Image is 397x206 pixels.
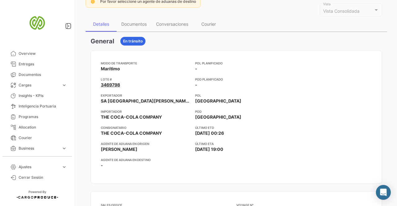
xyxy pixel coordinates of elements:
span: [GEOGRAPHIC_DATA] [195,114,241,120]
app-card-info-title: POL [195,93,281,98]
app-card-info-title: POD Planificado [195,77,281,82]
span: [GEOGRAPHIC_DATA] [195,98,241,104]
span: [DATE] 19:00 [195,146,223,152]
app-card-info-title: Modo de Transporte [101,61,190,66]
app-card-info-title: Importador [101,109,190,114]
span: - [195,66,197,72]
app-card-info-title: Último ETD [195,125,281,130]
span: En tránsito [123,38,143,44]
h3: General [91,37,114,46]
mat-select-trigger: Vista Consolidada [323,8,359,14]
a: Programas [5,112,69,122]
span: - [195,82,197,88]
app-card-info-title: Agente de Aduana en Origen [101,141,190,146]
span: Inteligencia Portuaria [19,103,67,109]
span: THE COCA-COLA COMPANY [101,130,162,136]
span: SA [GEOGRAPHIC_DATA][PERSON_NAME] [101,98,190,104]
app-card-info-title: Lote # [101,77,190,82]
span: THE COCA-COLA COMPANY [101,114,162,120]
span: Documentos [19,72,67,77]
tcxspan: Call 3469798 via 3CX [101,82,120,87]
app-card-info-title: Agente de Aduana en Destino [101,157,190,162]
span: Insights - KPIs [19,93,67,99]
app-card-info-title: Último ETA [195,141,281,146]
span: Allocation [19,125,67,130]
span: expand_more [61,146,67,151]
span: - [101,162,103,169]
a: Overview [5,48,69,59]
span: Cargas [19,82,59,88]
span: [DATE] 00:26 [195,130,224,136]
div: Documentos [121,21,147,27]
app-card-info-title: POD [195,109,281,114]
a: Insights - KPIs [5,90,69,101]
app-card-info-title: Consignatario [101,125,190,130]
div: Courier [201,21,216,27]
span: expand_more [61,82,67,88]
a: Allocation [5,122,69,133]
span: Marítimo [101,66,120,72]
div: Abrir Intercom Messenger [376,185,391,200]
a: Courier [5,133,69,143]
span: Business [19,146,59,151]
span: Courier [19,135,67,141]
span: Entregas [19,61,67,67]
span: expand_more [61,164,67,170]
img: san-miguel-logo.png [22,7,53,38]
app-card-info-title: POL Planificado [195,61,281,66]
div: Detalles [93,21,109,27]
a: Inteligencia Portuaria [5,101,69,112]
div: Conversaciones [156,21,188,27]
span: [PERSON_NAME] [101,146,137,152]
app-card-info-title: Exportador [101,93,190,98]
a: Documentos [5,69,69,80]
span: Programas [19,114,67,120]
span: Ajustes [19,164,59,170]
a: Entregas [5,59,69,69]
span: Overview [19,51,67,56]
span: Cerrar Sesión [19,175,67,180]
